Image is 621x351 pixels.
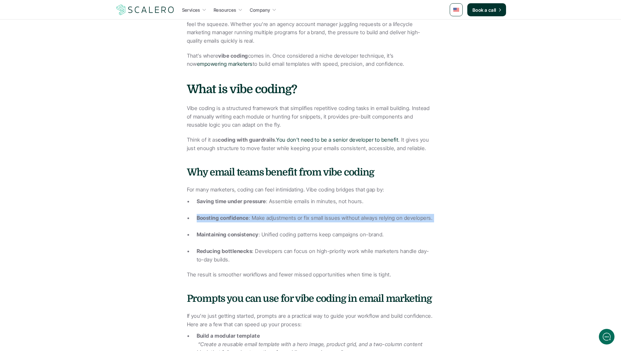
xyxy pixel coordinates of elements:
a: You don’t need to be a senior developer to benefit [276,136,398,143]
p: Vibe coding is a structured framework that simplifies repetitive coding tasks in email building. ... [187,104,434,129]
h2: Let us know if we can help with lifecycle marketing. [10,43,120,75]
strong: Boosting confidence [197,215,249,221]
strong: vibe coding [218,52,248,59]
button: New conversation [10,86,120,99]
strong: Prompts you can use for vibe coding in email marketing [187,293,432,304]
p: Company [250,7,270,13]
p: : Make adjustments or fix small issues without always relying on developers. [197,214,434,231]
p: When inboxes are crowded and deadlines stack up, even the most skilled lifecycle marketing teams ... [187,12,434,45]
p: That’s where comes in. Once considered a niche developer technique, it’s now to build email templ... [187,52,434,68]
p: : Developers can focus on high-priority work while marketers handle day-to-day builds. [197,247,434,264]
span: We run on Gist [54,228,82,232]
strong: What is vibe coding? [187,83,297,96]
p: : Assemble emails in minutes, not hours. [197,197,434,214]
p: Book a call [473,7,496,13]
a: empowering marketers [197,61,253,67]
span: New conversation [42,90,78,95]
strong: Saving time under pressure [197,198,266,204]
iframe: gist-messenger-bubble-iframe [599,329,614,344]
p: : Unified coding patterns keep campaigns on-brand. [197,231,434,247]
p: Services [182,7,200,13]
p: The result is smoother workflows and fewer missed opportunities when time is tight. [187,271,434,279]
a: Book a call [467,3,506,16]
strong: Reducing bottlenecks [197,248,252,254]
p: Think of it as . . It gives you just enough structure to move faster while keeping your emails co... [187,136,434,152]
p: For many marketers, coding can feel intimidating. Vibe coding bridges that gap by: [187,186,434,194]
strong: coding with guardrails [218,136,275,143]
p: Resources [214,7,236,13]
strong: Build a modular template [197,332,260,339]
strong: Maintaining consistency [197,231,259,238]
img: Scalero company logo [115,4,175,16]
p: If you’re just getting started, prompts are a practical way to guide your workflow and build conf... [187,312,434,329]
h1: Hi! Welcome to Scalero. [10,32,120,42]
strong: Why email teams benefit from vibe coding [187,167,374,178]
